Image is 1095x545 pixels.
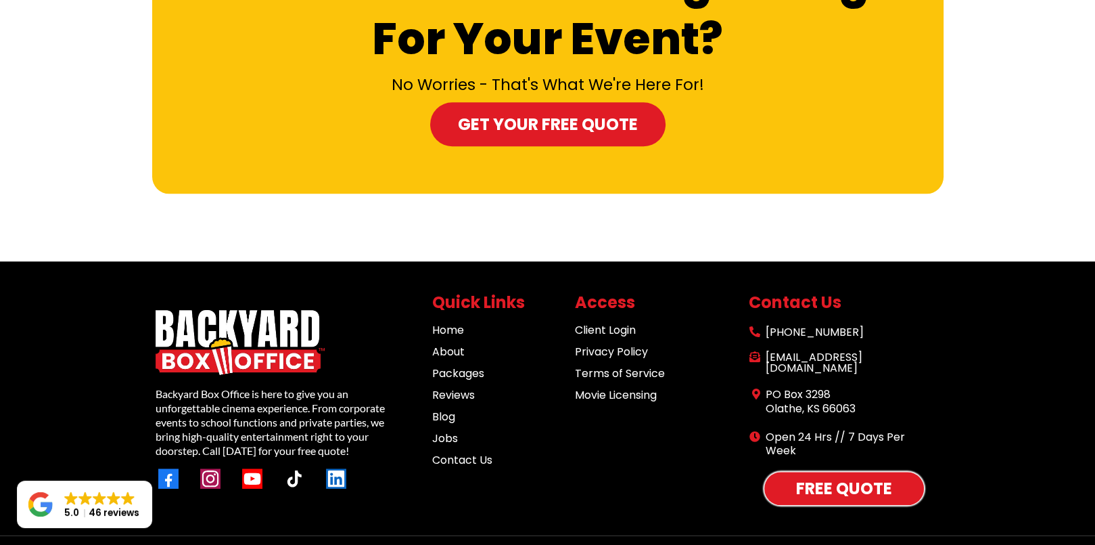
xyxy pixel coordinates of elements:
[200,468,220,489] img: social media icon
[284,468,304,489] img: social media icon
[432,366,484,381] a: Packages
[766,324,864,340] a: [PHONE_NUMBER]
[764,472,924,505] a: Free Quote
[17,481,152,528] a: Close GoogleGoogleGoogleGoogleGoogle 5.046 reviews
[432,344,465,359] a: About
[574,322,635,338] a: Client Login
[156,387,402,458] p: Backyard Box Office is here to give you an unforgettable cinema experience. From corporate events...
[273,458,315,500] a: TikTok
[766,431,927,459] p: Open 24 Hrs // 7 Days Per Week
[189,458,231,500] a: Instagram
[158,468,179,489] img: social media icon
[766,388,927,416] p: PO Box 3298 Olathe, KS 66063
[147,458,189,500] a: Facebook
[574,292,742,313] h1: Access
[326,468,346,489] img: social media icon
[574,366,664,381] a: Terms of Service
[432,322,464,338] a: Home
[766,349,862,376] a: [EMAIL_ADDRESS][DOMAIN_NAME]
[432,431,458,446] a: Jobs
[432,387,475,403] a: Reviews
[574,344,647,359] a: Privacy Policy
[432,409,455,424] a: Blog
[242,468,262,489] img: social media icon
[231,458,273,500] a: Youtube
[574,387,656,403] a: Movie Licensing
[796,477,892,500] span: Free Quote
[156,75,940,95] h2: No Worries - That's What We're Here For!
[432,292,544,313] h1: Quick Links
[458,112,638,136] span: Get your Free Quote
[749,292,940,313] h1: Contact Us
[315,458,357,500] a: LinkedIn
[432,452,492,468] a: Contact Us
[430,102,666,146] a: Get your Free Quote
